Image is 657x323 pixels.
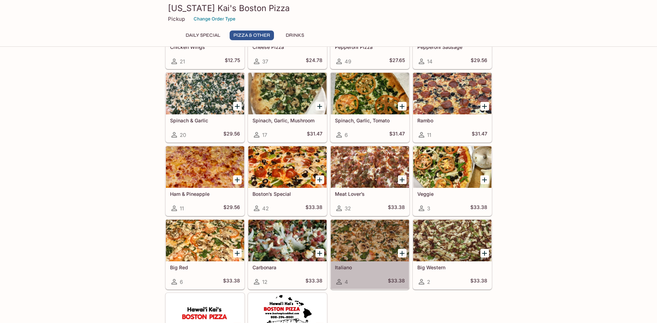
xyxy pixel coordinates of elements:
h5: $31.47 [472,131,487,139]
button: Pizza & Other [230,30,274,40]
span: 4 [345,279,348,285]
button: Add Meat Lover’s [398,175,407,184]
div: Boston’s Special [248,146,327,188]
div: Rambo [413,73,491,114]
a: Big Western2$33.38 [413,219,492,289]
span: 11 [427,132,431,138]
button: Add Big Red [233,249,242,257]
h3: [US_STATE] Kai's Boston Pizza [168,3,489,14]
div: Big Red [166,220,244,261]
h5: $33.38 [388,278,405,286]
h5: $31.47 [389,131,405,139]
button: Add Rambo [480,102,489,111]
h5: Veggie [417,191,487,197]
a: Spinach & Garlic20$29.56 [166,72,245,142]
a: Boston’s Special42$33.38 [248,146,327,216]
span: 37 [262,58,268,65]
div: Carbonara [248,220,327,261]
h5: Big Western [417,264,487,270]
button: Add Ham & Pineapple [233,175,242,184]
h5: $12.75 [225,57,240,66]
a: Rambo11$31.47 [413,72,492,142]
h5: $33.38 [305,204,322,212]
h5: Cheese Pizza [252,44,322,50]
h5: $33.38 [305,278,322,286]
h5: $27.65 [389,57,405,66]
h5: Boston’s Special [252,191,322,197]
button: Add Veggie [480,175,489,184]
div: Veggie [413,146,491,188]
span: 12 [262,279,267,285]
h5: Spinach, Garlic, Tomato [335,117,405,123]
span: 17 [262,132,267,138]
button: Add Carbonara [316,249,324,257]
button: Daily Special [182,30,224,40]
h5: Pepperoni Pizza [335,44,405,50]
span: 2 [427,279,430,285]
a: Meat Lover’s32$33.38 [330,146,409,216]
span: 21 [180,58,185,65]
button: Change Order Type [190,14,239,24]
button: Drinks [279,30,311,40]
a: Ham & Pineapple11$29.56 [166,146,245,216]
a: Spinach, Garlic, Mushroom17$31.47 [248,72,327,142]
button: Add Spinach, Garlic, Tomato [398,102,407,111]
span: 49 [345,58,351,65]
div: Spinach, Garlic, Mushroom [248,73,327,114]
a: Italiano4$33.38 [330,219,409,289]
h5: $29.56 [223,131,240,139]
button: Add Italiano [398,249,407,257]
button: Add Big Western [480,249,489,257]
button: Add Boston’s Special [316,175,324,184]
h5: Italiano [335,264,405,270]
h5: $33.38 [388,204,405,212]
a: Veggie3$33.38 [413,146,492,216]
h5: $24.78 [306,57,322,66]
span: 3 [427,205,430,212]
h5: $29.56 [223,204,240,212]
span: 42 [262,205,269,212]
button: Add Spinach & Garlic [233,102,242,111]
div: Big Western [413,220,491,261]
p: Pickup [168,16,185,22]
h5: Meat Lover’s [335,191,405,197]
button: Add Spinach, Garlic, Mushroom [316,102,324,111]
h5: $29.56 [471,57,487,66]
span: 11 [180,205,184,212]
h5: Pepperoni Sausage [417,44,487,50]
h5: Carbonara [252,264,322,270]
span: 14 [427,58,433,65]
h5: Big Red [170,264,240,270]
a: Spinach, Garlic, Tomato6$31.47 [330,72,409,142]
h5: $31.47 [307,131,322,139]
h5: Rambo [417,117,487,123]
span: 6 [180,279,183,285]
span: 32 [345,205,351,212]
h5: Spinach, Garlic, Mushroom [252,117,322,123]
a: Big Red6$33.38 [166,219,245,289]
h5: Ham & Pineapple [170,191,240,197]
h5: $33.38 [223,278,240,286]
div: Spinach, Garlic, Tomato [331,73,409,114]
div: Meat Lover’s [331,146,409,188]
h5: $33.38 [470,278,487,286]
a: Carbonara12$33.38 [248,219,327,289]
h5: Spinach & Garlic [170,117,240,123]
div: Italiano [331,220,409,261]
h5: Chicken Wings [170,44,240,50]
div: Spinach & Garlic [166,73,244,114]
span: 6 [345,132,348,138]
span: 20 [180,132,186,138]
div: Ham & Pineapple [166,146,244,188]
h5: $33.38 [470,204,487,212]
